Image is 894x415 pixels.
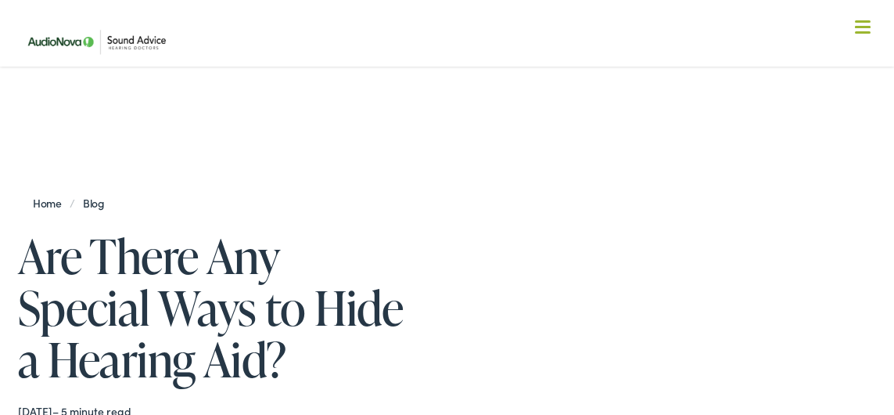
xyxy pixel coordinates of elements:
a: What We Offer [30,63,876,111]
a: Blog [75,195,113,211]
a: Home [33,195,70,211]
h1: Are There Any Special Ways to Hide a Hearing Aid? [18,230,413,385]
span: / [33,195,113,211]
